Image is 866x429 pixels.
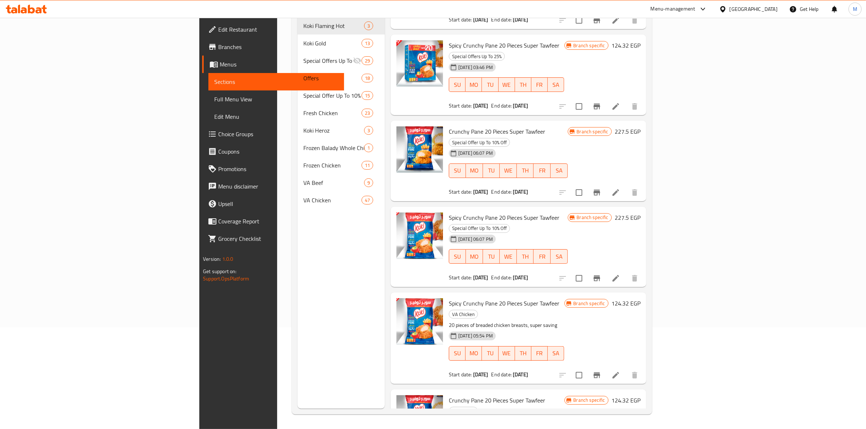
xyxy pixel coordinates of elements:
a: Edit menu item [611,102,620,111]
button: TH [517,249,534,264]
b: [DATE] [513,370,528,379]
span: TH [518,80,528,90]
span: Grocery Checklist [218,234,338,243]
b: [DATE] [513,15,528,24]
span: Menus [220,60,338,69]
button: MO [466,249,483,264]
a: Promotions [202,160,344,178]
p: 20 pieces of breaded chicken breasts, super saving [449,321,564,330]
span: VA Chicken [449,407,478,415]
div: items [364,126,373,135]
span: VA Chicken [303,196,361,205]
b: [DATE] [513,101,528,110]
span: Special Offers Up To 25% [303,56,352,65]
span: WE [503,251,514,262]
button: SU [449,249,466,264]
div: VA Beef [303,178,364,187]
span: Version: [203,254,221,264]
div: Koki Flaming Hot3 [298,17,385,35]
span: Branch specific [574,128,611,135]
span: 18 [362,75,373,82]
span: Spicy Crunchy Pane 20 Pieces Super Tawfeer [449,212,559,223]
span: SU [452,80,463,90]
span: Sections [214,77,338,86]
button: SU [449,346,466,361]
div: Fresh Chicken23 [298,104,385,122]
span: Crunchy Pane 20 Pieces Super Tawfeer [449,126,545,137]
a: Choice Groups [202,125,344,143]
span: Koki Heroz [303,126,364,135]
button: SA [551,163,568,178]
a: Edit Restaurant [202,21,344,38]
span: SA [554,165,565,176]
button: MO [466,163,483,178]
button: TH [515,77,531,92]
span: SU [452,251,463,262]
span: Special Offer Up To 10% Off [303,91,361,100]
span: Branch specific [571,397,608,404]
span: MO [469,165,480,176]
span: TU [485,80,495,90]
button: FR [531,346,548,361]
span: SA [551,80,561,90]
button: WE [499,346,515,361]
div: items [362,161,373,170]
b: [DATE] [473,273,488,282]
span: Special Offer Up To 10% Off [449,138,510,147]
span: Koki Flaming Hot [303,21,364,30]
b: [DATE] [473,101,488,110]
button: FR [534,249,551,264]
span: Branch specific [571,300,608,307]
span: 15 [362,92,373,99]
button: SA [548,346,564,361]
div: VA Beef9 [298,174,385,191]
a: Edit menu item [611,371,620,380]
button: delete [626,98,643,115]
span: Offers [303,74,361,82]
div: items [362,56,373,65]
span: TU [485,348,495,359]
span: 3 [364,127,373,134]
span: Koki Gold [303,39,361,48]
span: 1 [364,145,373,151]
span: SU [452,165,463,176]
span: Crunchy Pane 20 Pieces Super Tawfeer [449,395,545,406]
span: VA Chicken [449,310,478,319]
span: 11 [362,162,373,169]
button: Branch-specific-item [588,184,606,201]
span: Start date: [449,273,472,282]
b: [DATE] [473,370,488,379]
span: [DATE] 03:46 PM [455,64,496,71]
span: Edit Menu [214,112,338,121]
div: Koki Heroz3 [298,122,385,139]
button: Branch-specific-item [588,270,606,287]
span: Start date: [449,101,472,110]
a: Edit menu item [611,188,620,197]
h6: 124.32 EGP [611,40,640,50]
div: items [364,21,373,30]
span: MO [469,251,480,262]
div: items [364,143,373,152]
span: Frozen Chicken [303,161,361,170]
a: Grocery Checklist [202,230,344,247]
div: items [362,196,373,205]
button: TU [483,249,500,264]
span: FR [534,348,545,359]
span: SU [452,348,463,359]
span: Promotions [218,165,338,173]
div: Frozen Balady Whole Chicken [303,143,364,152]
button: Branch-specific-item [588,98,606,115]
button: WE [500,163,517,178]
span: 13 [362,40,373,47]
button: TU [483,163,500,178]
span: SA [554,251,565,262]
a: Menu disclaimer [202,178,344,195]
span: M [853,5,857,13]
a: Edit Menu [208,108,344,125]
div: VA Chicken47 [298,191,385,209]
span: Start date: [449,187,472,197]
button: TH [515,346,531,361]
img: Spicy Crunchy Pane 20 Pieces Super Tawfeer [396,213,443,259]
a: Edit menu item [611,16,620,25]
